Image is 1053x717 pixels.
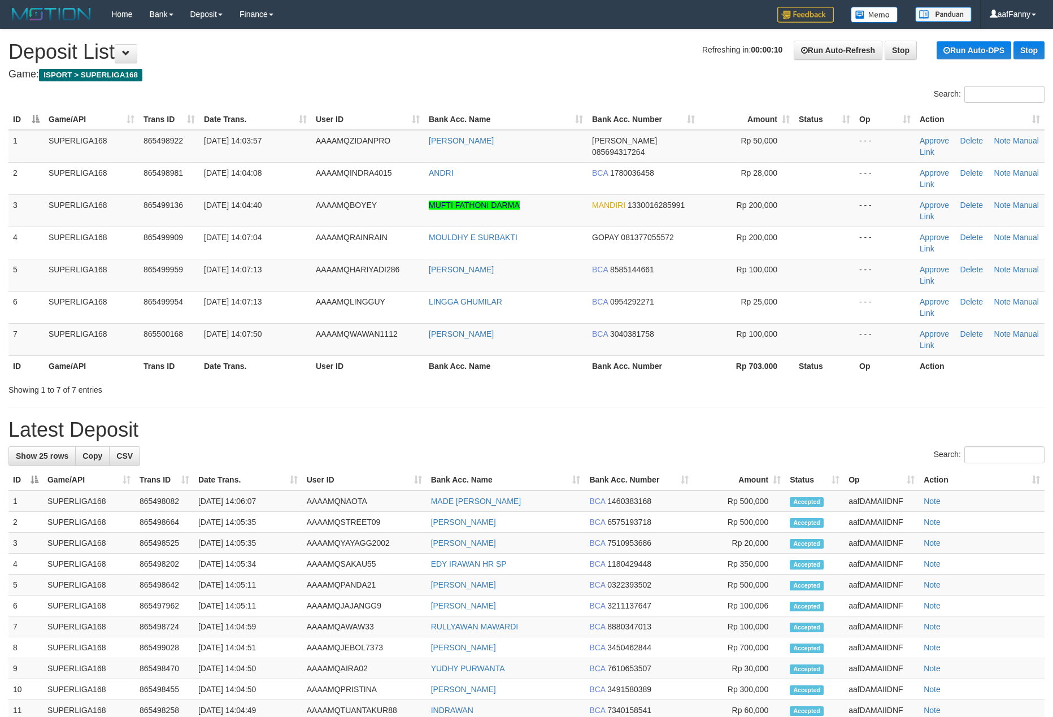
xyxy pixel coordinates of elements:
[44,259,139,291] td: SUPERLIGA168
[790,623,824,632] span: Accepted
[135,596,194,616] td: 865497962
[429,233,517,242] a: MOULDHY E SURBAKTI
[589,622,605,631] span: BCA
[693,512,785,533] td: Rp 500,000
[135,575,194,596] td: 865498642
[302,512,427,533] td: AAAAMQSTREET09
[960,265,983,274] a: Delete
[960,168,983,177] a: Delete
[431,497,521,506] a: MADE [PERSON_NAME]
[44,291,139,323] td: SUPERLIGA168
[855,162,915,194] td: - - -
[924,580,941,589] a: Note
[43,470,135,490] th: Game/API: activate to sort column ascending
[741,297,777,306] span: Rp 25,000
[8,419,1045,441] h1: Latest Deposit
[431,559,507,568] a: EDY IRAWAN HR SP
[43,596,135,616] td: SUPERLIGA168
[844,490,919,512] td: aafDAMAIIDNF
[924,518,941,527] a: Note
[607,622,651,631] span: Copy 8880347013 to clipboard
[135,554,194,575] td: 865498202
[589,601,605,610] span: BCA
[8,323,44,355] td: 7
[8,162,44,194] td: 2
[934,446,1045,463] label: Search:
[316,233,388,242] span: AAAAMQRAINRAIN
[588,355,699,376] th: Bank Acc. Number
[790,664,824,674] span: Accepted
[135,490,194,512] td: 865498082
[431,643,496,652] a: [PERSON_NAME]
[920,329,949,338] a: Approve
[920,329,1039,350] a: Manual Link
[194,575,302,596] td: [DATE] 14:05:11
[194,533,302,554] td: [DATE] 14:05:35
[915,7,972,22] img: panduan.png
[592,329,608,338] span: BCA
[204,329,262,338] span: [DATE] 14:07:50
[960,297,983,306] a: Delete
[8,291,44,323] td: 6
[855,109,915,130] th: Op: activate to sort column ascending
[139,109,199,130] th: Trans ID: activate to sort column ascending
[885,41,917,60] a: Stop
[43,490,135,512] td: SUPERLIGA168
[920,201,949,210] a: Approve
[924,706,941,715] a: Note
[139,355,199,376] th: Trans ID
[43,554,135,575] td: SUPERLIGA168
[737,329,777,338] span: Rp 100,000
[194,658,302,679] td: [DATE] 14:04:50
[693,596,785,616] td: Rp 100,006
[790,602,824,611] span: Accepted
[143,233,183,242] span: 865499909
[589,538,605,547] span: BCA
[844,575,919,596] td: aafDAMAIIDNF
[194,637,302,658] td: [DATE] 14:04:51
[1013,41,1045,59] a: Stop
[790,518,824,528] span: Accepted
[8,69,1045,80] h4: Game:
[43,512,135,533] td: SUPERLIGA168
[589,580,605,589] span: BCA
[610,297,654,306] span: Copy 0954292271 to clipboard
[302,658,427,679] td: AAAAMQAIRA02
[135,658,194,679] td: 865498470
[920,297,1039,318] a: Manual Link
[204,233,262,242] span: [DATE] 14:07:04
[855,291,915,323] td: - - -
[8,109,44,130] th: ID: activate to sort column descending
[794,355,855,376] th: Status
[607,538,651,547] span: Copy 7510953686 to clipboard
[693,533,785,554] td: Rp 20,000
[920,136,949,145] a: Approve
[693,575,785,596] td: Rp 500,000
[844,637,919,658] td: aafDAMAIIDNF
[589,685,605,694] span: BCA
[44,355,139,376] th: Game/API
[311,355,424,376] th: User ID
[607,518,651,527] span: Copy 6575193718 to clipboard
[610,329,654,338] span: Copy 3040381758 to clipboard
[693,616,785,637] td: Rp 100,000
[592,168,608,177] span: BCA
[855,323,915,355] td: - - -
[920,265,949,274] a: Approve
[43,679,135,700] td: SUPERLIGA168
[790,581,824,590] span: Accepted
[39,69,142,81] span: ISPORT > SUPERLIGA168
[143,265,183,274] span: 865499959
[316,329,398,338] span: AAAAMQWAWAN1112
[592,136,657,145] span: [PERSON_NAME]
[607,706,651,715] span: Copy 7340158541 to clipboard
[429,265,494,274] a: [PERSON_NAME]
[316,201,377,210] span: AAAAMQBOYEY
[8,446,76,466] a: Show 25 rows
[994,233,1011,242] a: Note
[790,539,824,549] span: Accepted
[960,233,983,242] a: Delete
[431,518,496,527] a: [PERSON_NAME]
[194,616,302,637] td: [DATE] 14:04:59
[8,533,43,554] td: 3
